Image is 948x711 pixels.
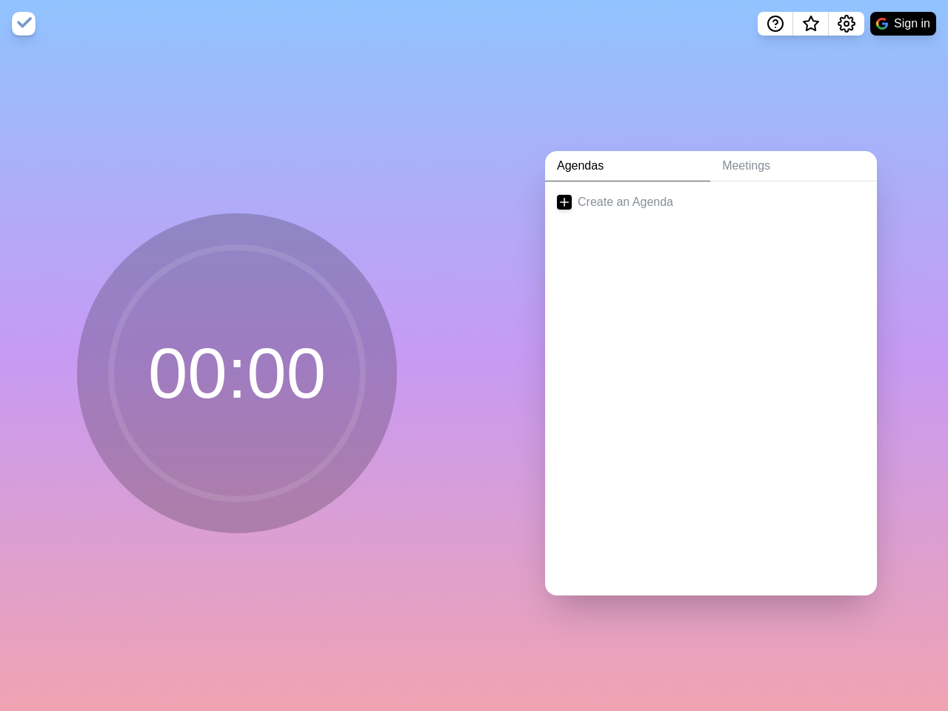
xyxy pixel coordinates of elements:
img: google logo [876,18,888,30]
a: Create an Agenda [545,181,877,223]
button: Settings [829,12,864,36]
a: Meetings [710,151,877,181]
button: What’s new [793,12,829,36]
a: Agendas [545,151,710,181]
button: Help [758,12,793,36]
button: Sign in [870,12,936,36]
img: timeblocks logo [12,12,36,36]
